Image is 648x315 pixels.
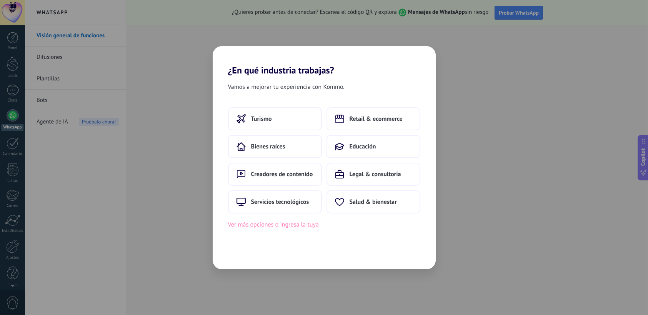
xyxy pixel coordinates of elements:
span: Salud & bienestar [350,198,397,206]
button: Legal & consultoría [326,163,420,186]
button: Turismo [228,107,322,130]
span: Retail & ecommerce [350,115,403,123]
button: Ver más opciones o ingresa la tuya [228,220,319,230]
button: Creadores de contenido [228,163,322,186]
button: Bienes raíces [228,135,322,158]
span: Bienes raíces [251,143,285,150]
button: Salud & bienestar [326,190,420,213]
span: Creadores de contenido [251,170,313,178]
button: Educación [326,135,420,158]
button: Retail & ecommerce [326,107,420,130]
h2: ¿En qué industria trabajas? [213,46,436,76]
span: Vamos a mejorar tu experiencia con Kommo. [228,82,345,92]
span: Servicios tecnológicos [251,198,309,206]
button: Servicios tecnológicos [228,190,322,213]
span: Turismo [251,115,272,123]
span: Legal & consultoría [350,170,401,178]
span: Educación [350,143,376,150]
